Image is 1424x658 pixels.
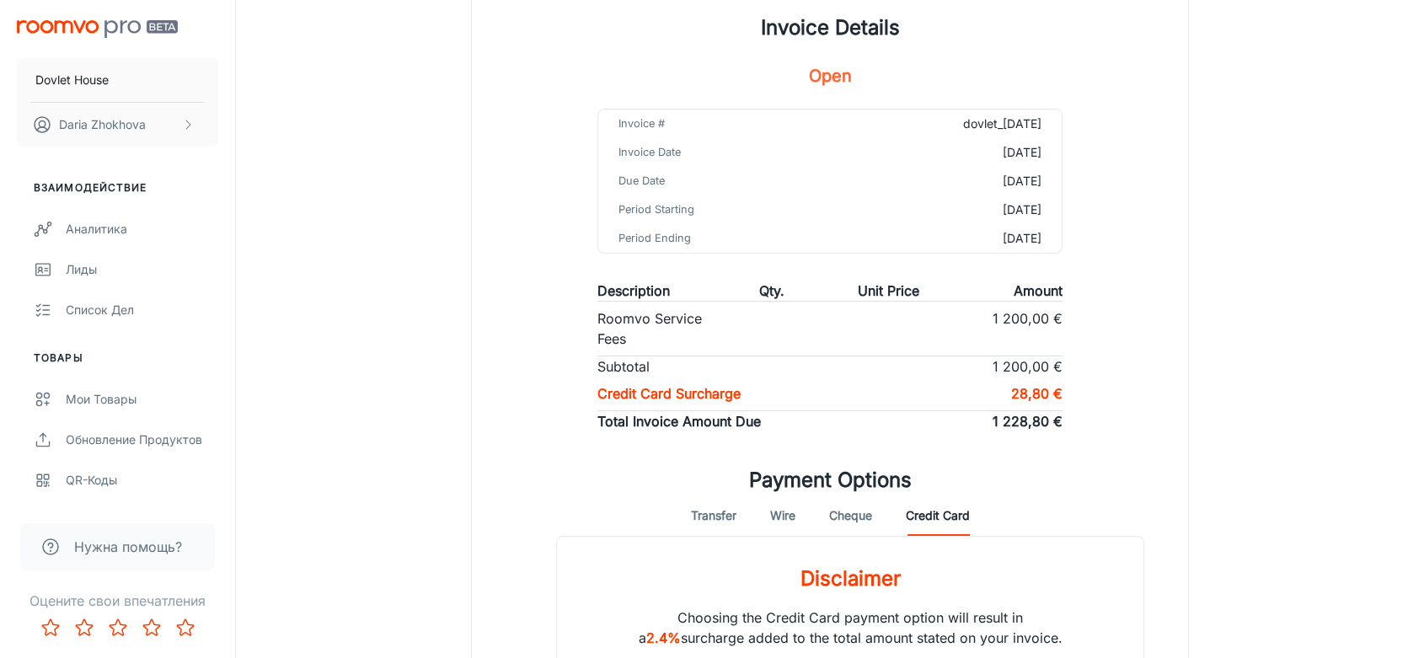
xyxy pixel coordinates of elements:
td: Period Ending [598,224,851,253]
p: Subtotal [597,356,650,377]
td: Period Starting [598,195,851,224]
p: Amount [1014,281,1063,301]
div: Мои товары [66,390,218,409]
span: 2.4% [646,629,681,646]
td: [DATE] [851,195,1062,224]
span: Нужна помощь? [74,537,182,557]
p: Unit Price [858,281,919,301]
p: Credit Card Surcharge [597,383,741,404]
td: Invoice Date [598,138,851,167]
p: Qty. [759,281,784,301]
h5: Open [809,63,852,88]
button: Rate 5 star [169,611,202,645]
div: QR-коды [66,471,218,489]
div: Аналитика [66,220,218,238]
td: dovlet_[DATE] [851,110,1062,138]
div: Список дел [66,301,218,319]
p: 28,80 € [1011,383,1063,404]
div: Обновление продуктов [66,431,218,449]
td: [DATE] [851,167,1062,195]
button: Transfer [691,495,736,536]
h1: Invoice Details [761,13,900,43]
p: 1 200,00 € [993,356,1063,377]
h1: Payment Options [749,465,912,495]
p: Оцените свои впечатления [13,591,222,611]
button: Wire [770,495,795,536]
p: Daria Zhokhova [59,115,146,134]
button: Dovlet House [17,58,218,102]
button: Rate 3 star [101,611,135,645]
button: Rate 4 star [135,611,169,645]
td: Invoice # [598,110,851,138]
h4: Disclaimer [800,537,901,594]
div: Лиды [66,260,218,279]
button: Daria Zhokhova [17,103,218,147]
td: [DATE] [851,224,1062,253]
p: 1 228,80 € [993,411,1063,431]
p: Total Invoice Amount Due [597,411,761,431]
p: Roomvo Service Fees [597,308,714,349]
button: Credit Card [906,495,970,536]
button: Cheque [829,495,872,536]
p: Dovlet House [35,71,109,89]
p: 1 200,00 € [993,308,1063,349]
button: Rate 2 star [67,611,101,645]
img: Roomvo PRO Beta [17,20,178,38]
p: Description [597,281,670,301]
td: Due Date [598,167,851,195]
button: Rate 1 star [34,611,67,645]
td: [DATE] [851,138,1062,167]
